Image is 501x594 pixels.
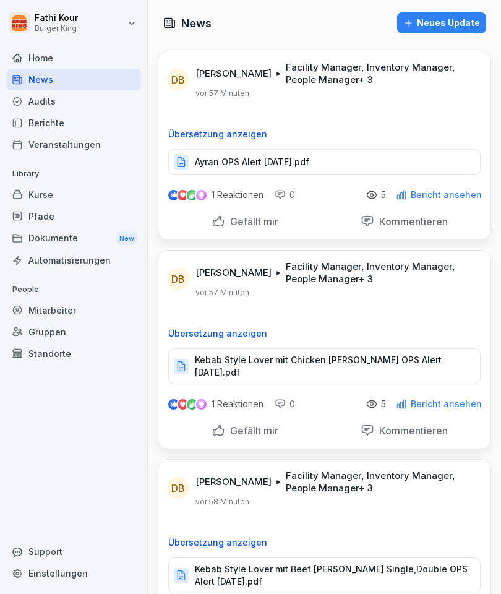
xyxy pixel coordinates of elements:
[187,190,197,200] img: celebrate
[6,90,141,112] a: Audits
[6,205,141,227] a: Pfade
[6,134,141,155] a: Veranstaltungen
[286,61,476,86] p: Facility Manager, Inventory Manager, People Manager + 3
[6,249,141,271] a: Automatisierungen
[168,573,481,585] a: Kebab Style Lover mit Beef [PERSON_NAME] Single,Double OPS Alert [DATE].pdf
[6,47,141,69] a: Home
[6,299,141,321] a: Mitarbeiter
[275,189,295,201] div: 0
[195,267,272,279] p: [PERSON_NAME]
[35,13,78,24] p: Fathi Kour
[167,268,189,290] div: DB
[225,215,278,228] p: Gefällt mir
[168,364,481,376] a: Kebab Style Lover mit Chicken [PERSON_NAME] OPS Alert [DATE].pdf
[6,343,141,364] a: Standorte
[195,67,272,80] p: [PERSON_NAME]
[212,190,263,200] p: 1 Reaktionen
[6,112,141,134] a: Berichte
[195,497,249,507] p: vor 58 Minuten
[411,399,482,409] p: Bericht ansehen
[397,12,486,33] button: Neues Update
[196,398,207,410] img: inspiring
[187,399,197,410] img: celebrate
[167,477,189,499] div: DB
[167,69,189,91] div: DB
[212,399,263,409] p: 1 Reaktionen
[181,15,212,32] h1: News
[195,563,468,588] p: Kebab Style Lover mit Beef [PERSON_NAME] Single,Double OPS Alert [DATE].pdf
[196,189,207,200] img: inspiring
[178,400,187,409] img: love
[411,190,482,200] p: Bericht ansehen
[6,541,141,562] div: Support
[381,399,386,409] p: 5
[6,321,141,343] a: Gruppen
[195,88,249,98] p: vor 57 Minuten
[168,160,481,172] a: Ayran OPS Alert [DATE].pdf
[195,288,249,298] p: vor 57 Minuten
[169,399,179,409] img: like
[168,329,481,338] p: Übersetzung anzeigen
[195,476,272,488] p: [PERSON_NAME]
[225,424,278,437] p: Gefällt mir
[168,129,481,139] p: Übersetzung anzeigen
[6,280,141,299] p: People
[381,190,386,200] p: 5
[168,538,481,548] p: Übersetzung anzeigen
[195,156,309,168] p: Ayran OPS Alert [DATE].pdf
[35,24,78,33] p: Burger King
[6,184,141,205] a: Kurse
[374,424,448,437] p: Kommentieren
[6,164,141,184] p: Library
[6,227,141,250] div: Dokumente
[116,231,137,246] div: New
[6,69,141,90] a: News
[286,260,476,285] p: Facility Manager, Inventory Manager, People Manager + 3
[6,562,141,584] a: Einstellungen
[6,227,141,250] a: DokumenteNew
[169,190,179,200] img: like
[403,16,480,30] div: Neues Update
[195,354,468,379] p: Kebab Style Lover mit Chicken [PERSON_NAME] OPS Alert [DATE].pdf
[275,398,295,410] div: 0
[178,191,187,200] img: love
[374,215,448,228] p: Kommentieren
[286,470,476,494] p: Facility Manager, Inventory Manager, People Manager + 3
